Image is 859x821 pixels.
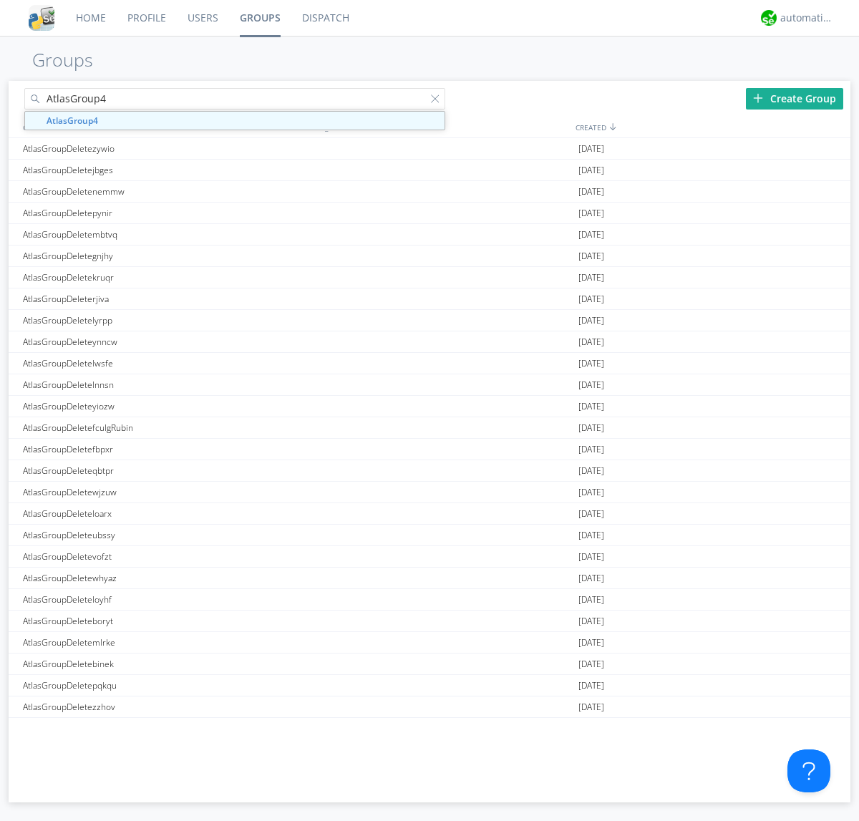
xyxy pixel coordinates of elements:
a: AtlasGroupDeleteubssy[DATE] [9,525,850,546]
div: AtlasGroupDeleterjiva [19,288,295,309]
a: AtlasGroupDeletenemmw[DATE] [9,181,850,203]
span: [DATE] [578,546,604,568]
span: [DATE] [578,696,604,718]
a: AtlasGroupDeletevofzt[DATE] [9,546,850,568]
span: [DATE] [578,460,604,482]
span: [DATE] [578,396,604,417]
span: [DATE] [578,611,604,632]
span: [DATE] [578,224,604,246]
div: AtlasGroupDeletefculgRubin [19,417,295,438]
div: AtlasGroupDeletepqkqu [19,675,295,696]
a: AtlasGroupDeletejbges[DATE] [9,160,850,181]
a: AtlasGroupDeleteqbtpr[DATE] [9,460,850,482]
a: AtlasGroupDeletewhyaz[DATE] [9,568,850,589]
div: AtlasGroupDeleteoquyw [19,718,295,739]
div: CREATED [572,117,850,137]
img: plus.svg [753,93,763,103]
div: AtlasGroupDeletebinek [19,654,295,674]
a: AtlasGroupDeletelwsfe[DATE] [9,353,850,374]
div: AtlasGroupDeletezywio [19,138,295,159]
div: automation+atlas [780,11,834,25]
div: AtlasGroupDeletejbges [19,160,295,180]
span: [DATE] [578,482,604,503]
div: AtlasGroupDeleteloyhf [19,589,295,610]
div: AtlasGroupDeletewhyaz [19,568,295,588]
span: [DATE] [578,160,604,181]
a: AtlasGroupDeletefbpxr[DATE] [9,439,850,460]
div: AtlasGroupDeletevofzt [19,546,295,567]
div: AtlasGroupDeletenemmw [19,181,295,202]
img: d2d01cd9b4174d08988066c6d424eccd [761,10,777,26]
a: AtlasGroupDeleteboryt[DATE] [9,611,850,632]
div: AtlasGroupDeletepynir [19,203,295,223]
span: [DATE] [578,675,604,696]
div: AtlasGroupDeleteboryt [19,611,295,631]
a: AtlasGroupDeletelnnsn[DATE] [9,374,850,396]
span: [DATE] [578,288,604,310]
iframe: Toggle Customer Support [787,749,830,792]
div: AtlasGroupDeleteloarx [19,503,295,524]
span: [DATE] [578,203,604,224]
a: AtlasGroupDeletemlrke[DATE] [9,632,850,654]
span: [DATE] [578,654,604,675]
span: [DATE] [578,310,604,331]
a: AtlasGroupDeletepqkqu[DATE] [9,675,850,696]
div: AtlasGroupDeleteyiozw [19,396,295,417]
div: AtlasGroupDeletezzhov [19,696,295,717]
div: AtlasGroupDeletelwsfe [19,353,295,374]
span: [DATE] [578,331,604,353]
span: [DATE] [578,138,604,160]
a: AtlasGroupDeletelyrpp[DATE] [9,310,850,331]
div: AtlasGroupDeleteqbtpr [19,460,295,481]
img: cddb5a64eb264b2086981ab96f4c1ba7 [29,5,54,31]
span: [DATE] [578,417,604,439]
div: AtlasGroupDeletekruqr [19,267,295,288]
div: AtlasGroupDeletemlrke [19,632,295,653]
a: AtlasGroupDeleteloarx[DATE] [9,503,850,525]
a: AtlasGroupDeletembtvq[DATE] [9,224,850,246]
span: [DATE] [578,718,604,739]
span: [DATE] [578,246,604,267]
span: [DATE] [578,353,604,374]
div: AtlasGroupDeletelnnsn [19,374,295,395]
span: [DATE] [578,568,604,589]
span: [DATE] [578,267,604,288]
span: [DATE] [578,589,604,611]
a: AtlasGroupDeleteloyhf[DATE] [9,589,850,611]
span: [DATE] [578,374,604,396]
div: AtlasGroupDeletembtvq [19,224,295,245]
div: AtlasGroupDeleteubssy [19,525,295,545]
a: AtlasGroupDeletepynir[DATE] [9,203,850,224]
div: AtlasGroupDeletegnjhy [19,246,295,266]
a: AtlasGroupDeletegnjhy[DATE] [9,246,850,267]
div: GROUPS [19,117,291,137]
span: [DATE] [578,525,604,546]
div: AtlasGroupDeletefbpxr [19,439,295,460]
a: AtlasGroupDeletebinek[DATE] [9,654,850,675]
div: Create Group [746,88,843,110]
span: [DATE] [578,439,604,460]
a: AtlasGroupDeletekruqr[DATE] [9,267,850,288]
a: AtlasGroupDeletezywio[DATE] [9,138,850,160]
a: AtlasGroupDeletezzhov[DATE] [9,696,850,718]
a: AtlasGroupDeleteyiozw[DATE] [9,396,850,417]
input: Search groups [24,88,445,110]
div: AtlasGroupDeletelyrpp [19,310,295,331]
span: [DATE] [578,503,604,525]
span: [DATE] [578,632,604,654]
strong: AtlasGroup4 [47,115,98,127]
a: AtlasGroupDeleteynncw[DATE] [9,331,850,353]
a: AtlasGroupDeleterjiva[DATE] [9,288,850,310]
a: AtlasGroupDeletewjzuw[DATE] [9,482,850,503]
span: [DATE] [578,181,604,203]
a: AtlasGroupDeletefculgRubin[DATE] [9,417,850,439]
div: AtlasGroupDeleteynncw [19,331,295,352]
a: AtlasGroupDeleteoquyw[DATE] [9,718,850,739]
div: AtlasGroupDeletewjzuw [19,482,295,502]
